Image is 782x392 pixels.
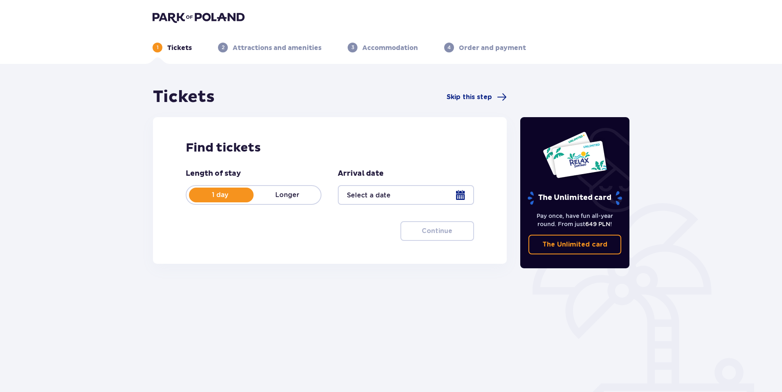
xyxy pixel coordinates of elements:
p: The Unlimited card [542,240,607,249]
p: 1 day [187,190,254,199]
p: 1 [157,44,159,51]
span: Skip this step [447,93,492,102]
p: 4 [447,44,451,51]
div: 4Order and payment [444,43,526,52]
div: 3Accommodation [348,43,418,52]
p: Accommodation [362,43,418,52]
a: Skip this step [447,92,507,102]
h1: Tickets [153,87,215,107]
p: Pay once, have fun all-year round. From just ! [528,212,622,228]
p: Order and payment [459,43,526,52]
div: 2Attractions and amenities [218,43,321,52]
img: Park of Poland logo [153,11,245,23]
div: 1Tickets [153,43,192,52]
p: Length of stay [186,169,241,179]
p: The Unlimited card [527,191,623,205]
p: Longer [254,190,321,199]
button: Continue [400,221,474,241]
p: Tickets [167,43,192,52]
p: Arrival date [338,169,384,179]
a: The Unlimited card [528,235,622,254]
p: 3 [351,44,354,51]
span: 649 PLN [585,221,610,227]
h2: Find tickets [186,140,474,156]
p: Attractions and amenities [233,43,321,52]
img: Two entry cards to Suntago with the word 'UNLIMITED RELAX', featuring a white background with tro... [542,131,607,179]
p: Continue [422,227,452,236]
p: 2 [222,44,225,51]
